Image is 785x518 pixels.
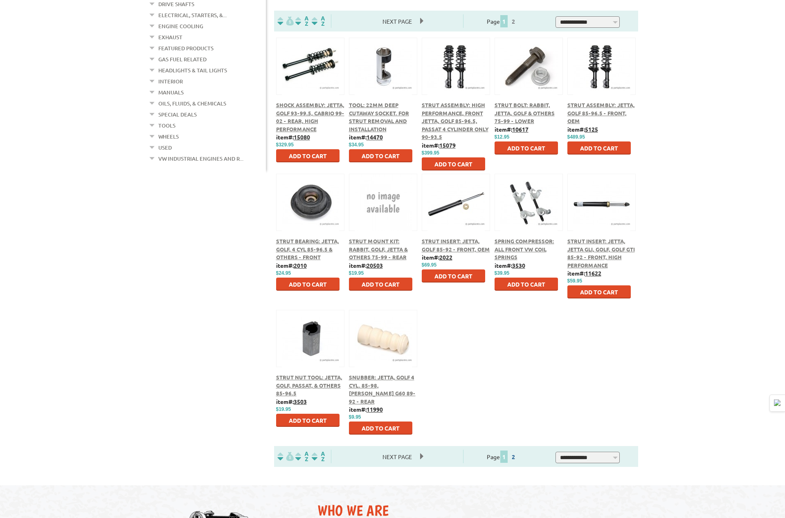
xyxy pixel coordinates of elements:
[567,134,585,140] span: $489.95
[349,149,412,162] button: Add to Cart
[495,141,558,155] button: Add to Cart
[158,98,226,109] a: Oils, Fluids, & Chemicals
[277,452,294,461] img: filterpricelow.svg
[158,87,184,98] a: Manuals
[374,15,420,27] span: Next Page
[367,406,383,413] u: 11990
[158,43,214,54] a: Featured Products
[374,18,420,25] a: Next Page
[277,16,294,26] img: filterpricelow.svg
[349,142,364,148] span: $34.95
[422,150,439,156] span: $399.95
[158,76,183,87] a: Interior
[276,414,340,427] button: Add to Cart
[495,270,510,276] span: $39.95
[294,133,310,141] u: 15080
[567,101,635,124] a: Strut Assembly: Jetta, Golf 85-96.5 - Front, OEM
[567,141,631,155] button: Add to Cart
[495,101,555,124] a: Strut Bolt: Rabbit, Jetta, Golf & Others 75-99 - Lower
[422,269,485,283] button: Add to Cart
[495,238,554,260] a: Spring Compressor: All Front VW Coil Springs
[439,141,456,149] u: 15079
[495,278,558,291] button: Add to Cart
[349,238,408,260] a: Strut Mount Kit: Rabbit, Golf, Jetta & Others 75-99 - Rear
[349,422,412,435] button: Add to Cart
[507,144,545,152] span: Add to Cart
[349,406,383,413] b: item#:
[158,65,227,76] a: Headlights & Tail Lights
[434,160,472,168] span: Add to Cart
[158,120,175,131] a: Tools
[158,32,182,43] a: Exhaust
[276,374,342,397] a: Strut Nut Tool: Jetta, Golf, Passat, & Others 85-96.5
[463,14,541,28] div: Page
[310,16,326,26] img: Sort by Sales Rank
[374,453,420,460] a: Next Page
[585,126,598,133] u: 5125
[158,109,197,120] a: Special Deals
[567,238,635,269] span: Strut Insert: Jetta, Jetta GLI, Golf, Golf GTI 85-92 - Front, High Performance
[434,272,472,280] span: Add to Cart
[158,54,207,65] a: Gas Fuel Related
[294,452,310,461] img: Sort by Headline
[439,253,452,261] u: 2022
[276,270,291,276] span: $24.95
[495,126,529,133] b: item#:
[362,424,400,432] span: Add to Cart
[276,238,339,260] a: Strut Bearing: Jetta, Golf, 4 Cyl 85-96.5 & Others - Front
[276,398,307,405] b: item#:
[158,21,203,31] a: Engine Cooling
[567,126,598,133] b: item#:
[567,285,631,298] button: Add to Cart
[289,280,327,288] span: Add to Cart
[158,153,243,164] a: VW Industrial Engines and R...
[422,141,456,149] b: item#:
[567,269,601,277] b: item#:
[585,269,601,277] u: 11622
[422,262,437,268] span: $69.95
[276,278,340,291] button: Add to Cart
[289,152,327,159] span: Add to Cart
[294,262,307,269] u: 2010
[567,278,583,284] span: $59.95
[422,101,488,140] a: Strut Assembly: High Performance, Front Jetta, Golf 85-96.5, Passat 4 Cylinder only 90-93.5
[362,152,400,159] span: Add to Cart
[349,101,409,132] span: Tool: 22mm Deep Cutaway Socket. For strut removal and installation
[422,157,485,170] button: Add to Cart
[507,280,545,288] span: Add to Cart
[349,374,416,405] a: Snubber: Jetta, Golf 4 Cyl. 85-98, [PERSON_NAME] G60 89-92 - Rear
[349,133,383,141] b: item#:
[158,131,179,142] a: Wheels
[495,134,510,140] span: $12.95
[276,142,294,148] span: $329.95
[367,262,383,269] u: 20503
[158,10,227,20] a: Electrical, Starters, &...
[512,262,525,269] u: 3530
[349,270,364,276] span: $19.95
[367,133,383,141] u: 14470
[310,452,326,461] img: Sort by Sales Rank
[374,451,420,463] span: Next Page
[349,262,383,269] b: item#:
[580,288,618,296] span: Add to Cart
[289,417,327,424] span: Add to Cart
[158,142,172,153] a: Used
[349,414,361,420] span: $9.95
[349,278,412,291] button: Add to Cart
[495,262,525,269] b: item#:
[422,253,452,261] b: item#:
[510,453,517,460] a: 2
[276,101,344,132] a: Shock Assembly: Jetta, Golf 93-99.5, Cabrio 99-02 - Rear, High Performance
[294,398,307,405] u: 3503
[500,451,508,463] span: 1
[580,144,618,152] span: Add to Cart
[774,399,781,407] img: Detect Auto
